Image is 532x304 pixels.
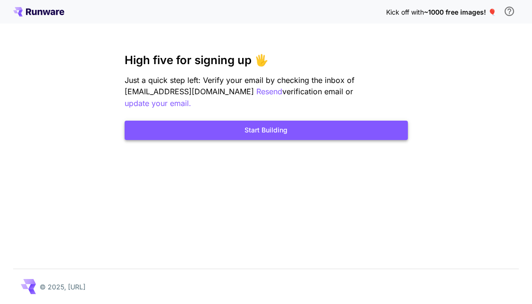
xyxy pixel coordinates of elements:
[500,2,519,21] button: In order to qualify for free credit, you need to sign up with a business email address and click ...
[386,8,424,16] span: Kick off with
[256,86,282,98] button: Resend
[125,54,408,67] h3: High five for signing up 🖐️
[125,75,355,96] span: Just a quick step left: Verify your email by checking the inbox of [EMAIL_ADDRESS][DOMAIN_NAME]
[125,121,408,140] button: Start Building
[424,8,496,16] span: ~1000 free images! 🎈
[125,98,191,109] button: update your email.
[282,87,353,96] span: verification email or
[40,282,85,292] p: © 2025, [URL]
